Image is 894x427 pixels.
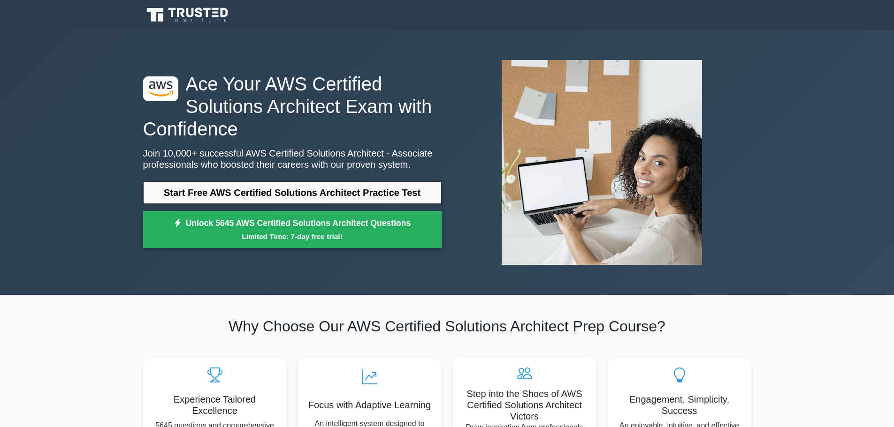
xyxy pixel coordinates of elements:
[460,388,589,422] h5: Step into the Shoes of AWS Certified Solutions Architect Victors
[143,181,442,204] a: Start Free AWS Certified Solutions Architect Practice Test
[143,317,751,335] h2: Why Choose Our AWS Certified Solutions Architect Prep Course?
[306,399,434,411] h5: Focus with Adaptive Learning
[143,211,442,248] a: Unlock 5645 AWS Certified Solutions Architect QuestionsLimited Time: 7-day free trial!
[143,73,442,140] h1: Ace Your AWS Certified Solutions Architect Exam with Confidence
[155,231,430,242] small: Limited Time: 7-day free trial!
[615,394,744,416] h5: Engagement, Simplicity, Success
[151,394,279,416] h5: Experience Tailored Excellence
[143,148,442,170] p: Join 10,000+ successful AWS Certified Solutions Architect - Associate professionals who boosted t...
